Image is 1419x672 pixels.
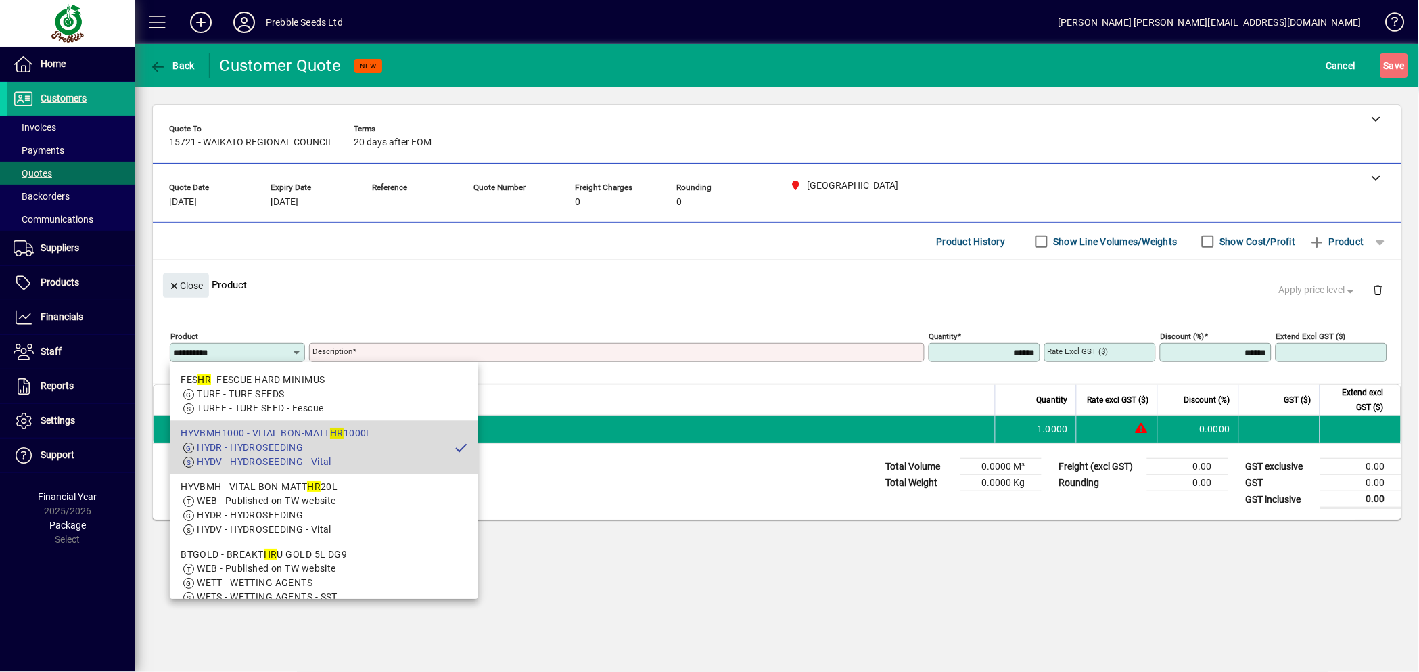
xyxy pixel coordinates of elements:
[372,197,375,208] span: -
[7,139,135,162] a: Payments
[354,137,432,148] span: 20 days after EOM
[960,475,1042,491] td: 0.0000 Kg
[266,12,343,33] div: Prebble Seeds Ltd
[220,422,236,436] span: PALMERSTON NORTH
[1217,235,1296,248] label: Show Cost/Profit
[960,459,1042,475] td: 0.0000 M³
[135,53,210,78] app-page-header-button: Back
[169,197,197,208] span: [DATE]
[7,116,135,139] a: Invoices
[7,208,135,231] a: Communications
[879,475,960,491] td: Total Weight
[14,168,52,179] span: Quotes
[220,55,342,76] div: Customer Quote
[271,197,298,208] span: [DATE]
[1279,283,1357,297] span: Apply price level
[7,369,135,403] a: Reports
[929,332,958,341] mat-label: Quantity
[41,346,62,357] span: Staff
[1051,235,1178,248] label: Show Line Volumes/Weights
[41,415,75,426] span: Settings
[1326,55,1356,76] span: Cancel
[1274,278,1363,303] button: Apply price level
[360,62,377,70] span: NEW
[41,93,87,104] span: Customers
[676,197,682,208] span: 0
[1320,491,1401,508] td: 0.00
[41,380,74,391] span: Reports
[163,273,209,298] button: Close
[1239,459,1320,475] td: GST exclusive
[1052,459,1147,475] td: Freight (excl GST)
[41,58,66,69] span: Home
[7,231,135,265] a: Suppliers
[1362,273,1395,306] button: Delete
[1239,475,1320,491] td: GST
[179,10,223,35] button: Add
[1147,459,1228,475] td: 0.00
[1323,53,1359,78] button: Cancel
[1380,53,1408,78] button: Save
[14,122,56,133] span: Invoices
[153,260,1401,309] div: Product
[7,47,135,81] a: Home
[1375,3,1402,47] a: Knowledge Base
[169,137,333,148] span: 15721 - WAIKATO REGIONAL COUNCIL
[1157,416,1238,443] td: 0.0000
[1384,60,1389,71] span: S
[39,491,97,502] span: Financial Year
[7,185,135,208] a: Backorders
[7,404,135,438] a: Settings
[937,231,1006,252] span: Product History
[1088,393,1149,407] span: Rate excl GST ($)
[1037,393,1068,407] span: Quantity
[312,346,352,356] mat-label: Description
[1328,385,1384,415] span: Extend excl GST ($)
[1052,475,1147,491] td: Rounding
[575,197,580,208] span: 0
[149,60,195,71] span: Back
[7,439,135,472] a: Support
[7,266,135,300] a: Products
[1276,332,1346,341] mat-label: Extend excl GST ($)
[473,197,476,208] span: -
[1320,475,1401,491] td: 0.00
[41,242,79,253] span: Suppliers
[252,393,294,407] span: Description
[1048,346,1109,356] mat-label: Rate excl GST ($)
[1320,459,1401,475] td: 0.00
[1184,393,1230,407] span: Discount (%)
[1362,284,1395,296] app-page-header-button: Delete
[170,332,198,341] mat-label: Product
[7,162,135,185] a: Quotes
[160,279,212,291] app-page-header-button: Close
[14,145,64,156] span: Payments
[41,311,83,322] span: Financials
[1161,332,1205,341] mat-label: Discount (%)
[1239,491,1320,508] td: GST inclusive
[49,520,86,531] span: Package
[1147,475,1228,491] td: 0.00
[146,53,198,78] button: Back
[1284,393,1311,407] span: GST ($)
[879,459,960,475] td: Total Volume
[41,449,74,460] span: Support
[1038,422,1069,436] span: 1.0000
[7,335,135,369] a: Staff
[41,277,79,288] span: Products
[1058,12,1362,33] div: [PERSON_NAME] [PERSON_NAME][EMAIL_ADDRESS][DOMAIN_NAME]
[168,275,204,297] span: Close
[1384,55,1405,76] span: ave
[931,229,1011,254] button: Product History
[205,393,221,407] span: Item
[7,300,135,334] a: Financials
[14,214,93,225] span: Communications
[14,191,70,202] span: Backorders
[223,10,266,35] button: Profile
